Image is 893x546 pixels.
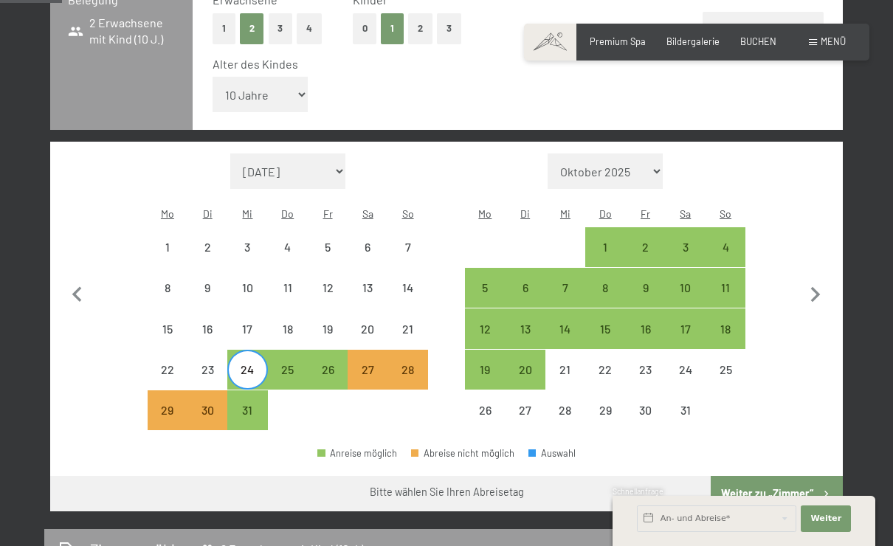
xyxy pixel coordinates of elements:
[348,268,387,308] div: Anreise nicht möglich
[625,390,665,430] div: Fri Jan 30 2026
[227,227,267,267] div: Wed Dec 03 2025
[268,308,308,348] div: Anreise nicht möglich
[148,268,187,308] div: Anreise nicht möglich
[308,268,348,308] div: Fri Dec 12 2025
[149,241,186,278] div: 1
[706,308,745,348] div: Sun Jan 18 2026
[625,227,665,267] div: Anreise möglich
[411,449,514,458] div: Abreise nicht möglich
[187,390,227,430] div: Tue Dec 30 2025
[349,282,386,319] div: 13
[348,350,387,390] div: Sat Dec 27 2025
[667,404,704,441] div: 31
[545,390,585,430] div: Wed Jan 28 2026
[297,13,322,44] button: 4
[189,404,226,441] div: 30
[227,390,267,430] div: Anreise möglich
[585,308,625,348] div: Anreise möglich
[627,364,663,401] div: 23
[625,308,665,348] div: Anreise möglich
[506,390,545,430] div: Tue Jan 27 2026
[740,35,776,47] span: BUCHEN
[666,35,720,47] a: Bildergalerie
[547,364,584,401] div: 21
[821,35,846,47] span: Menü
[466,282,503,319] div: 5
[348,227,387,267] div: Sat Dec 06 2025
[706,227,745,267] div: Sun Jan 04 2026
[229,404,266,441] div: 31
[148,390,187,430] div: Mon Dec 29 2025
[227,390,267,430] div: Wed Dec 31 2025
[189,323,226,360] div: 16
[613,487,663,496] span: Schnellanfrage
[506,350,545,390] div: Tue Jan 20 2026
[387,350,427,390] div: Abreise nicht möglich, da die Mindestaufenthaltsdauer nicht erfüllt wird
[227,268,267,308] div: Wed Dec 10 2025
[68,15,175,48] span: 2 Erwachsene mit Kind (10 J.)
[309,241,346,278] div: 5
[667,282,704,319] div: 10
[666,268,706,308] div: Anreise möglich
[590,35,646,47] span: Premium Spa
[229,323,266,360] div: 17
[666,350,706,390] div: Anreise nicht möglich
[268,268,308,308] div: Thu Dec 11 2025
[348,350,387,390] div: Abreise nicht möglich, da die Mindestaufenthaltsdauer nicht erfüllt wird
[627,323,663,360] div: 16
[387,227,427,267] div: Sun Dec 07 2025
[227,308,267,348] div: Anreise nicht möglich
[625,268,665,308] div: Fri Jan 09 2026
[389,364,426,401] div: 28
[667,323,704,360] div: 17
[625,350,665,390] div: Fri Jan 23 2026
[317,449,397,458] div: Anreise möglich
[666,227,706,267] div: Sat Jan 03 2026
[585,308,625,348] div: Thu Jan 15 2026
[585,390,625,430] div: Thu Jan 29 2026
[707,323,744,360] div: 18
[161,207,174,220] abbr: Montag
[707,241,744,278] div: 4
[281,207,294,220] abbr: Donnerstag
[585,227,625,267] div: Anreise möglich
[229,241,266,278] div: 3
[437,13,461,44] button: 3
[706,350,745,390] div: Sun Jan 25 2026
[706,308,745,348] div: Anreise möglich
[387,227,427,267] div: Anreise nicht möglich
[387,350,427,390] div: Sun Dec 28 2025
[545,268,585,308] div: Wed Jan 07 2026
[545,350,585,390] div: Wed Jan 21 2026
[187,227,227,267] div: Tue Dec 02 2025
[353,13,377,44] button: 0
[507,323,544,360] div: 13
[800,153,831,431] button: Nächster Monat
[148,227,187,267] div: Mon Dec 01 2025
[229,364,266,401] div: 24
[308,227,348,267] div: Fri Dec 05 2025
[148,390,187,430] div: Abreise nicht möglich, da die Mindestaufenthaltsdauer nicht erfüllt wird
[810,513,841,525] span: Weiter
[269,364,306,401] div: 25
[148,227,187,267] div: Anreise nicht möglich
[240,13,264,44] button: 2
[506,308,545,348] div: Tue Jan 13 2026
[387,308,427,348] div: Sun Dec 21 2025
[520,207,530,220] abbr: Dienstag
[187,350,227,390] div: Tue Dec 23 2025
[187,308,227,348] div: Anreise nicht möglich
[666,350,706,390] div: Sat Jan 24 2026
[666,390,706,430] div: Sat Jan 31 2026
[229,282,266,319] div: 10
[323,207,333,220] abbr: Freitag
[308,308,348,348] div: Fri Dec 19 2025
[148,308,187,348] div: Anreise nicht möglich
[545,308,585,348] div: Wed Jan 14 2026
[680,207,691,220] abbr: Samstag
[149,364,186,401] div: 22
[402,207,414,220] abbr: Sonntag
[625,227,665,267] div: Fri Jan 02 2026
[545,390,585,430] div: Anreise nicht möglich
